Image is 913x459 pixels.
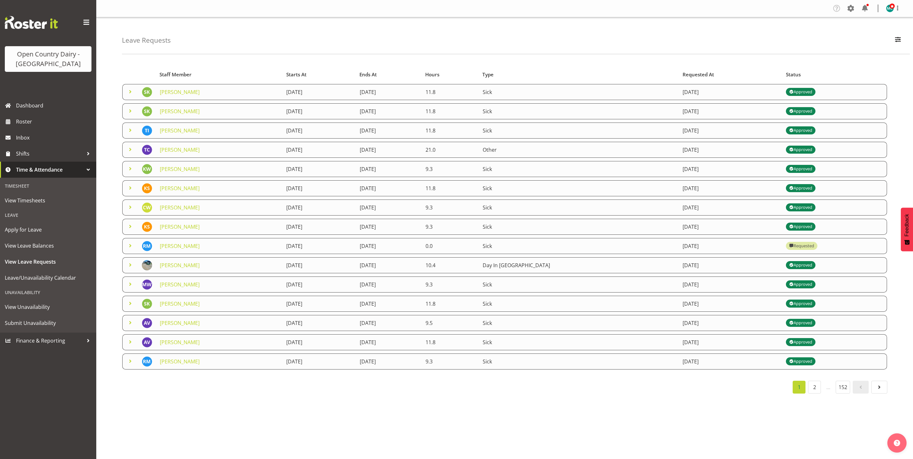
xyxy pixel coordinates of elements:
td: [DATE] [282,238,356,254]
a: View Leave Balances [2,238,95,254]
img: rick-murphy11702.jpg [142,241,152,251]
img: kevin-stuck7439.jpg [142,222,152,232]
span: View Leave Requests [5,257,91,267]
td: [DATE] [356,103,422,119]
div: Leave [2,208,95,222]
div: Unavailability [2,286,95,299]
td: Sick [479,315,679,331]
span: Inbox [16,133,93,142]
td: Sick [479,219,679,235]
td: [DATE] [282,315,356,331]
img: cassidy-williams9866.jpg [142,202,152,213]
td: [DATE] [679,315,782,331]
td: [DATE] [282,334,356,350]
div: Approved [789,281,812,288]
a: Submit Unavailability [2,315,95,331]
td: [DATE] [282,276,356,293]
a: [PERSON_NAME] [160,300,200,307]
td: 0.0 [422,238,479,254]
a: [PERSON_NAME] [160,339,200,346]
td: [DATE] [282,180,356,196]
td: [DATE] [356,200,422,216]
a: View Leave Requests [2,254,95,270]
td: [DATE] [679,238,782,254]
td: [DATE] [356,276,422,293]
td: Sick [479,276,679,293]
a: Apply for Leave [2,222,95,238]
div: Approved [789,319,812,327]
td: [DATE] [282,219,356,235]
td: 11.8 [422,296,479,312]
td: 11.8 [422,123,479,139]
img: kerrod-ward11647.jpg [142,164,152,174]
a: [PERSON_NAME] [160,127,200,134]
td: [DATE] [356,161,422,177]
div: Open Country Dairy - [GEOGRAPHIC_DATA] [11,49,85,69]
a: 152 [836,381,850,394]
td: [DATE] [679,84,782,100]
img: tracey-chittock9998.jpg [142,145,152,155]
td: [DATE] [679,161,782,177]
div: Approved [789,165,812,173]
td: Sick [479,161,679,177]
td: [DATE] [679,353,782,370]
span: View Timesheets [5,196,91,205]
td: [DATE] [356,180,422,196]
a: [PERSON_NAME] [160,319,200,327]
div: Approved [789,261,812,269]
td: 11.8 [422,334,479,350]
span: View Leave Balances [5,241,91,251]
td: [DATE] [679,180,782,196]
div: Requested [789,242,814,250]
td: 9.3 [422,161,479,177]
a: View Timesheets [2,192,95,208]
a: [PERSON_NAME] [160,89,200,96]
td: 11.8 [422,84,479,100]
span: Hours [425,71,439,78]
div: Approved [789,127,812,134]
a: [PERSON_NAME] [160,262,200,269]
td: [DATE] [356,84,422,100]
a: [PERSON_NAME] [160,108,200,115]
span: Dashboard [16,101,93,110]
img: steffan-kennard9760.jpg [142,87,152,97]
button: Filter Employees [891,33,905,47]
a: [PERSON_NAME] [160,281,200,288]
td: [DATE] [282,142,356,158]
div: Approved [789,88,812,96]
td: [DATE] [356,123,422,139]
a: View Unavailability [2,299,95,315]
td: [DATE] [282,353,356,370]
a: [PERSON_NAME] [160,204,200,211]
td: 9.3 [422,219,479,235]
span: Requested At [683,71,714,78]
td: 11.8 [422,103,479,119]
td: [DATE] [282,84,356,100]
td: Sick [479,180,679,196]
td: [DATE] [679,200,782,216]
td: [DATE] [679,296,782,312]
img: andy-van-brecht9849.jpg [142,318,152,328]
div: Approved [789,338,812,346]
div: Approved [789,146,812,154]
h4: Leave Requests [122,37,171,44]
td: [DATE] [356,238,422,254]
td: [DATE] [679,334,782,350]
td: [DATE] [282,296,356,312]
img: andy-van-brecht9849.jpg [142,337,152,347]
td: Sick [479,334,679,350]
img: kevin-stuck7439.jpg [142,183,152,193]
td: [DATE] [282,200,356,216]
div: Approved [789,184,812,192]
td: [DATE] [282,161,356,177]
img: leon-harrison5c2f3339fd17ca37e44f2f954d40a40d.png [142,260,152,270]
img: michael-campbell11468.jpg [886,4,894,12]
td: [DATE] [679,142,782,158]
td: Other [479,142,679,158]
td: Sick [479,353,679,370]
span: Status [786,71,801,78]
a: [PERSON_NAME] [160,358,200,365]
td: Sick [479,84,679,100]
img: rick-murphy11702.jpg [142,356,152,367]
div: Approved [789,300,812,308]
